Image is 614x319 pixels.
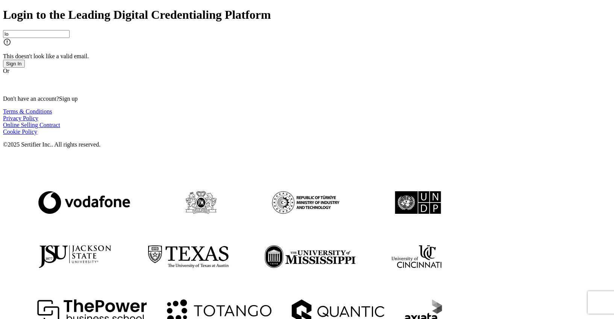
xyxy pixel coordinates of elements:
[3,95,611,102] p: Don't have an account?
[3,122,60,128] a: Online Selling Contract
[3,108,52,115] a: Terms & Conditions
[3,129,37,135] a: Cookie Policy
[3,60,25,68] button: Sign In
[3,68,9,74] span: Or
[6,61,22,67] span: Sign In
[3,8,611,22] h1: Login to the Leading Digital Credentialing Platform
[3,141,611,148] p: ©2025 Sertifier Inc.. All rights reserved.
[3,115,38,121] a: Privacy Policy
[3,53,89,59] span: This doesn't look like a valid email.
[59,95,77,102] span: Sign up
[3,38,11,46] ion-icon: alert circle outline
[3,30,70,38] input: Enter your work email address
